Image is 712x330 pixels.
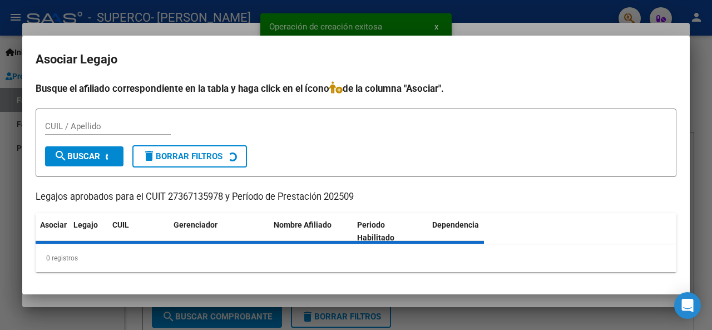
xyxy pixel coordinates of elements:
div: Open Intercom Messenger [674,292,701,319]
span: Dependencia [432,220,479,229]
h4: Busque el afiliado correspondiente en la tabla y haga click en el ícono de la columna "Asociar". [36,81,676,96]
p: Legajos aprobados para el CUIT 27367135978 y Período de Prestación 202509 [36,190,676,204]
button: Buscar [45,146,123,166]
span: CUIL [112,220,129,229]
datatable-header-cell: CUIL [108,213,169,250]
span: Buscar [54,151,100,161]
datatable-header-cell: Gerenciador [169,213,269,250]
span: Nombre Afiliado [274,220,332,229]
mat-icon: search [54,149,67,162]
datatable-header-cell: Legajo [69,213,108,250]
span: Asociar [40,220,67,229]
span: Periodo Habilitado [357,220,394,242]
datatable-header-cell: Dependencia [428,213,511,250]
datatable-header-cell: Nombre Afiliado [269,213,353,250]
h2: Asociar Legajo [36,49,676,70]
mat-icon: delete [142,149,156,162]
span: Legajo [73,220,98,229]
span: Gerenciador [174,220,217,229]
datatable-header-cell: Asociar [36,213,69,250]
div: 0 registros [36,244,676,272]
span: Borrar Filtros [142,151,222,161]
datatable-header-cell: Periodo Habilitado [353,213,428,250]
button: Borrar Filtros [132,145,247,168]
